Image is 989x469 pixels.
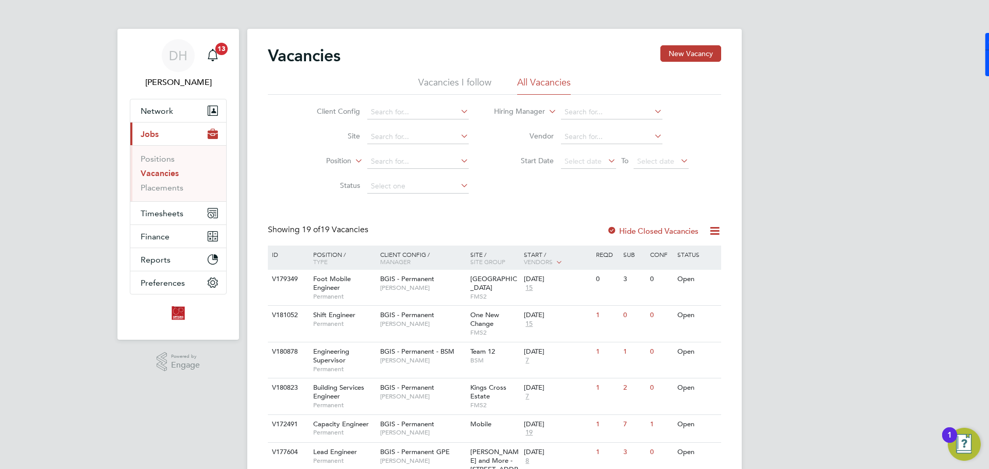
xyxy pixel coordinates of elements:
div: 1 [621,342,647,361]
span: 13 [215,43,228,55]
div: 0 [593,270,620,289]
div: 0 [647,378,674,397]
span: 15 [524,284,534,292]
span: BGIS - Permanent - BSM [380,347,454,356]
span: Select date [565,157,602,166]
span: 8 [524,457,531,465]
span: BGIS - Permanent [380,310,434,319]
div: Reqd [593,246,620,263]
span: FMS2 [470,401,519,409]
span: Permanent [313,428,375,437]
div: Open [675,270,720,289]
span: Shift Engineer [313,310,355,319]
a: Positions [141,154,175,164]
span: Timesheets [141,209,183,218]
div: Site / [468,246,522,270]
a: Powered byEngage [157,352,200,372]
span: Foot Mobile Engineer [313,274,351,292]
nav: Main navigation [117,29,239,340]
input: Search for... [367,130,469,144]
span: Kings Cross Estate [470,383,506,401]
div: 0 [621,306,647,325]
span: Preferences [141,278,185,288]
span: BGIS - Permanent [380,420,434,428]
span: Manager [380,257,411,266]
span: Permanent [313,292,375,301]
button: Reports [130,248,226,271]
input: Search for... [367,105,469,119]
div: Showing [268,224,370,235]
span: [PERSON_NAME] [380,284,465,292]
div: 0 [647,270,674,289]
span: Type [313,257,328,266]
label: Hiring Manager [486,107,545,117]
img: optionsresourcing-logo-retina.png [170,305,186,321]
div: Sub [621,246,647,263]
input: Select one [367,179,469,194]
button: Finance [130,225,226,248]
div: V172491 [269,415,305,434]
span: Engage [171,361,200,370]
div: [DATE] [524,311,591,320]
label: Hide Closed Vacancies [607,226,698,236]
div: Jobs [130,145,226,201]
span: [PERSON_NAME] [380,392,465,401]
div: 1 [647,415,674,434]
span: 19 [524,428,534,437]
a: Go to home page [130,305,227,321]
div: [DATE] [524,448,591,457]
a: DH[PERSON_NAME] [130,39,227,89]
button: Preferences [130,271,226,294]
div: V177604 [269,443,305,462]
div: V180878 [269,342,305,361]
div: Position / [305,246,378,270]
label: Start Date [494,156,554,165]
span: Daniel Hobbs [130,76,227,89]
label: Client Config [301,107,360,116]
div: 3 [621,270,647,289]
div: Open [675,378,720,397]
a: 13 [202,39,223,72]
label: Vendor [494,131,554,141]
div: V179349 [269,270,305,289]
span: Permanent [313,365,375,373]
span: Permanent [313,320,375,328]
span: [PERSON_NAME] [380,457,465,465]
div: 1 [593,342,620,361]
div: [DATE] [524,275,591,284]
span: DH [169,49,187,62]
a: Vacancies [141,168,179,178]
span: Permanent [313,457,375,465]
input: Search for... [367,154,469,169]
span: Select date [637,157,674,166]
div: 1 [593,415,620,434]
span: Vendors [524,257,553,266]
span: 19 Vacancies [302,224,368,235]
div: 3 [621,443,647,462]
button: New Vacancy [660,45,721,62]
input: Search for... [561,130,662,144]
span: 19 of [302,224,320,235]
span: 7 [524,392,531,401]
div: 0 [647,443,674,462]
div: Start / [521,246,593,271]
span: Mobile [470,420,491,428]
div: Open [675,415,720,434]
div: Open [675,342,720,361]
span: BSM [470,356,519,364]
span: FMS2 [470,292,519,301]
input: Search for... [561,105,662,119]
div: [DATE] [524,420,591,429]
div: [DATE] [524,384,591,392]
span: [GEOGRAPHIC_DATA] [470,274,517,292]
button: Open Resource Center, 1 new notification [948,428,981,461]
span: Capacity Engineer [313,420,369,428]
a: Placements [141,183,183,193]
span: Lead Engineer [313,447,357,456]
span: [PERSON_NAME] [380,356,465,364]
span: 15 [524,320,534,328]
div: 0 [647,342,674,361]
div: 1 [593,306,620,325]
div: [DATE] [524,348,591,356]
label: Status [301,181,360,190]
